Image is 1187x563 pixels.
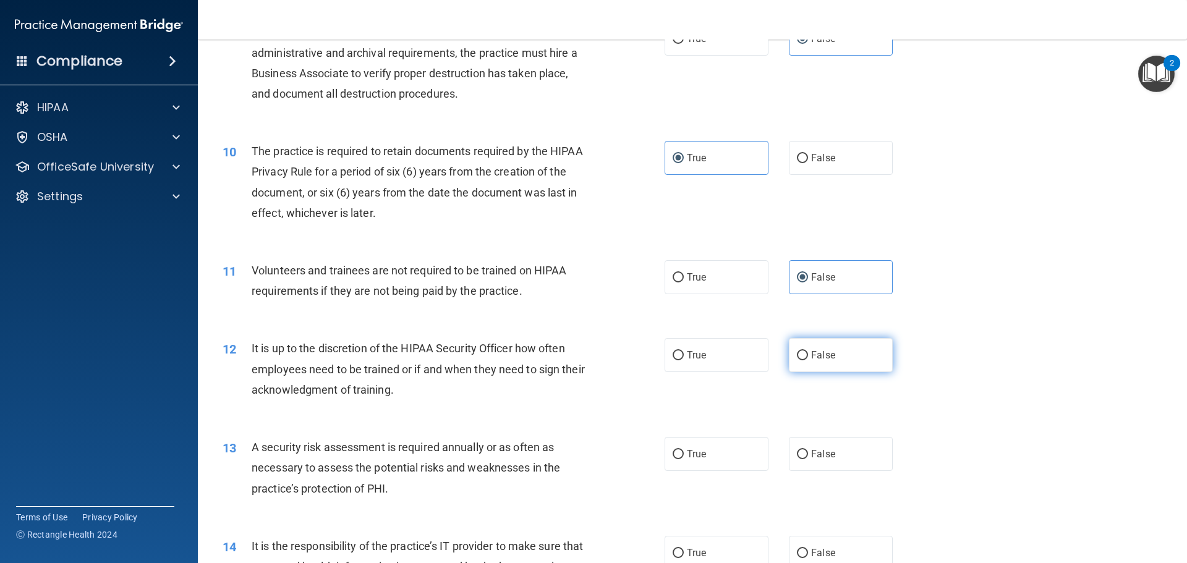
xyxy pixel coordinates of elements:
input: False [797,549,808,558]
input: False [797,351,808,360]
span: False [811,152,835,164]
a: Terms of Use [16,511,67,523]
span: A security risk assessment is required annually or as often as necessary to assess the potential ... [252,441,560,494]
span: 10 [223,145,236,159]
a: HIPAA [15,100,180,115]
p: OSHA [37,130,68,145]
h4: Compliance [36,53,122,70]
span: False [811,271,835,283]
a: Privacy Policy [82,511,138,523]
input: False [797,450,808,459]
img: PMB logo [15,13,183,38]
input: False [797,273,808,282]
span: False [811,547,835,559]
span: To properly destroy records that have satisfied legal, fiscal, administrative and archival requir... [252,25,577,100]
span: It is up to the discretion of the HIPAA Security Officer how often employees need to be trained o... [252,342,585,396]
input: True [673,273,684,282]
span: True [687,152,706,164]
input: True [673,154,684,163]
span: Volunteers and trainees are not required to be trained on HIPAA requirements if they are not bein... [252,264,566,297]
span: True [687,547,706,559]
p: OfficeSafe University [37,159,154,174]
span: False [811,349,835,361]
span: The practice is required to retain documents required by the HIPAA Privacy Rule for a period of s... [252,145,583,219]
span: True [687,448,706,460]
span: Ⓒ Rectangle Health 2024 [16,528,117,541]
input: True [673,351,684,360]
div: 2 [1170,63,1174,79]
span: False [811,448,835,460]
button: Open Resource Center, 2 new notifications [1138,56,1175,92]
input: True [673,35,684,44]
span: 11 [223,264,236,279]
p: HIPAA [37,100,69,115]
p: Settings [37,189,83,204]
span: True [687,349,706,361]
input: True [673,450,684,459]
a: OfficeSafe University [15,159,180,174]
span: True [687,271,706,283]
input: True [673,549,684,558]
a: Settings [15,189,180,204]
a: OSHA [15,130,180,145]
input: False [797,154,808,163]
span: 12 [223,342,236,357]
span: 14 [223,540,236,554]
input: False [797,35,808,44]
span: 13 [223,441,236,455]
